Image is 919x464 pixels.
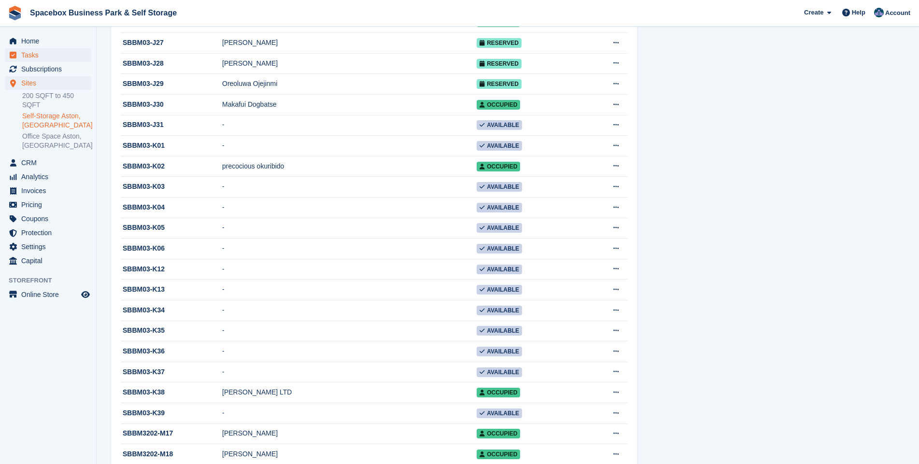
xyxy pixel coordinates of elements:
div: SBBM03-K39 [121,408,222,418]
span: Available [477,141,522,151]
a: Preview store [80,289,91,300]
a: menu [5,156,91,169]
div: SBBM03-J27 [121,38,222,48]
a: menu [5,198,91,211]
span: Storefront [9,276,96,285]
div: SBBM03-K05 [121,223,222,233]
td: - [222,403,477,423]
div: SBBM3202-M17 [121,428,222,438]
div: SBBM03-K01 [121,141,222,151]
span: Sites [21,76,79,90]
div: SBBM3202-M18 [121,449,222,459]
span: Available [477,306,522,315]
div: SBBM03-K36 [121,346,222,356]
a: Spacebox Business Park & Self Storage [26,5,181,21]
div: SBBM03-K12 [121,264,222,274]
span: Home [21,34,79,48]
span: Help [852,8,865,17]
span: Available [477,182,522,192]
span: Invoices [21,184,79,197]
span: Reserved [477,38,522,48]
div: [PERSON_NAME] [222,449,477,459]
span: Pricing [21,198,79,211]
span: Available [477,408,522,418]
td: - [222,259,477,280]
div: SBBM03-K06 [121,243,222,253]
span: Available [477,285,522,295]
td: - [222,362,477,382]
span: Account [885,8,910,18]
a: menu [5,212,91,225]
td: - [222,341,477,362]
div: SBBM03-J31 [121,120,222,130]
div: SBBM03-K37 [121,367,222,377]
td: - [222,300,477,321]
div: [PERSON_NAME] [222,58,477,69]
span: Reserved [477,59,522,69]
a: Office Space Aston, [GEOGRAPHIC_DATA] [22,132,91,150]
a: menu [5,254,91,267]
span: Occupied [477,429,520,438]
a: menu [5,48,91,62]
span: Reserved [477,79,522,89]
td: - [222,115,477,136]
div: [PERSON_NAME] LTD [222,387,477,397]
span: Occupied [477,162,520,171]
div: Makafui Dogbatse [222,99,477,110]
a: menu [5,240,91,253]
span: Available [477,367,522,377]
span: Occupied [477,450,520,459]
a: menu [5,34,91,48]
div: SBBM03-J29 [121,79,222,89]
td: - [222,239,477,259]
a: menu [5,170,91,183]
span: Occupied [477,100,520,110]
span: Protection [21,226,79,239]
div: SBBM03-K03 [121,182,222,192]
div: Oreoluwa Ojejinmi [222,79,477,89]
span: Settings [21,240,79,253]
span: Available [477,347,522,356]
div: SBBM03-K38 [121,387,222,397]
span: Available [477,244,522,253]
div: SBBM03-K04 [121,202,222,212]
span: Create [804,8,823,17]
div: SBBM03-K34 [121,305,222,315]
span: Available [477,203,522,212]
span: Tasks [21,48,79,62]
span: Occupied [477,388,520,397]
span: Analytics [21,170,79,183]
img: stora-icon-8386f47178a22dfd0bd8f6a31ec36ba5ce8667c1dd55bd0f319d3a0aa187defe.svg [8,6,22,20]
div: precocious okuribido [222,161,477,171]
div: SBBM03-K35 [121,325,222,336]
a: menu [5,184,91,197]
img: Daud [874,8,884,17]
span: CRM [21,156,79,169]
a: menu [5,288,91,301]
td: - [222,136,477,156]
a: 200 SQFT to 450 SQFT [22,91,91,110]
td: - [222,218,477,239]
div: [PERSON_NAME] [222,428,477,438]
a: menu [5,62,91,76]
td: - [222,197,477,218]
td: - [222,280,477,300]
div: SBBM03-K02 [121,161,222,171]
a: menu [5,76,91,90]
span: Available [477,265,522,274]
span: Available [477,326,522,336]
td: - [222,177,477,197]
span: Subscriptions [21,62,79,76]
span: Available [477,223,522,233]
span: Capital [21,254,79,267]
span: Online Store [21,288,79,301]
div: [PERSON_NAME] [222,38,477,48]
a: Self-Storage Aston, [GEOGRAPHIC_DATA] [22,112,91,130]
div: SBBM03-J28 [121,58,222,69]
div: SBBM03-J30 [121,99,222,110]
td: - [222,321,477,341]
span: Coupons [21,212,79,225]
div: SBBM03-K13 [121,284,222,295]
span: Available [477,120,522,130]
a: menu [5,226,91,239]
